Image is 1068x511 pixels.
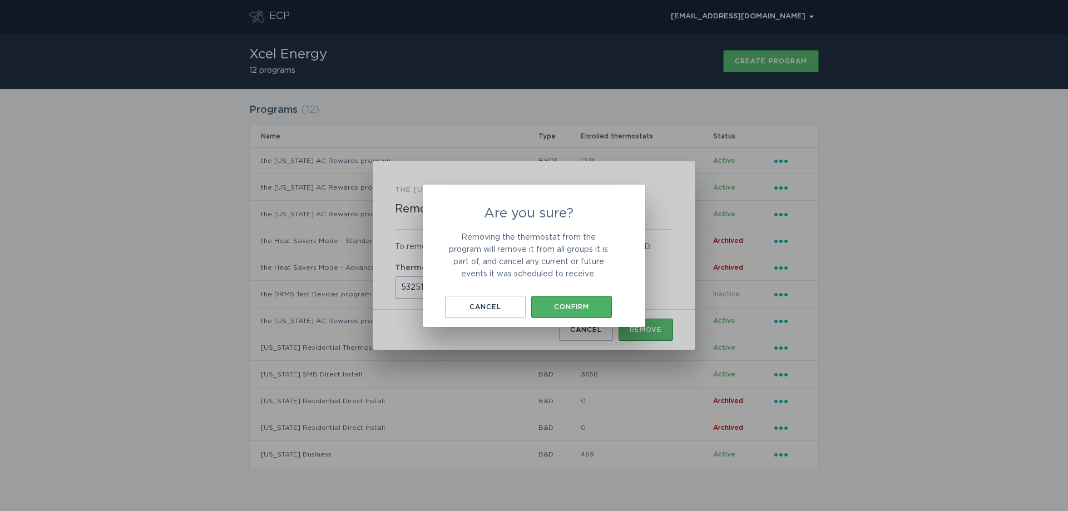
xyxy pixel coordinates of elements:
div: Are you sure? [423,185,645,327]
button: Confirm [531,296,612,318]
div: Confirm [537,304,606,310]
h2: Are you sure? [445,207,612,220]
p: Removing the thermostat from the program will remove it from all groups it is part of, and cancel... [445,231,612,280]
div: Cancel [451,304,520,310]
button: Cancel [445,296,526,318]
